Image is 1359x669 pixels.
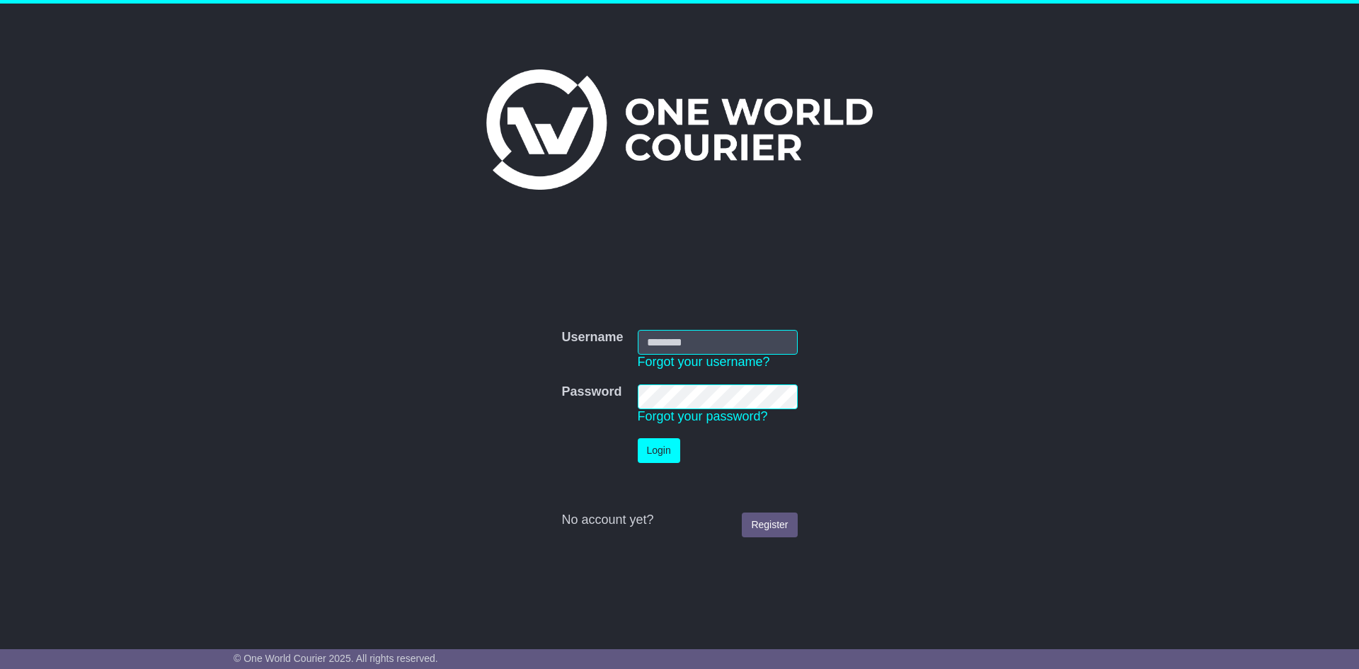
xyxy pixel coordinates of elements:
a: Forgot your username? [638,355,770,369]
span: © One World Courier 2025. All rights reserved. [234,653,438,664]
label: Password [561,384,621,400]
div: No account yet? [561,513,797,528]
button: Login [638,438,680,463]
a: Register [742,513,797,537]
a: Forgot your password? [638,409,768,423]
label: Username [561,330,623,345]
img: One World [486,69,873,190]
